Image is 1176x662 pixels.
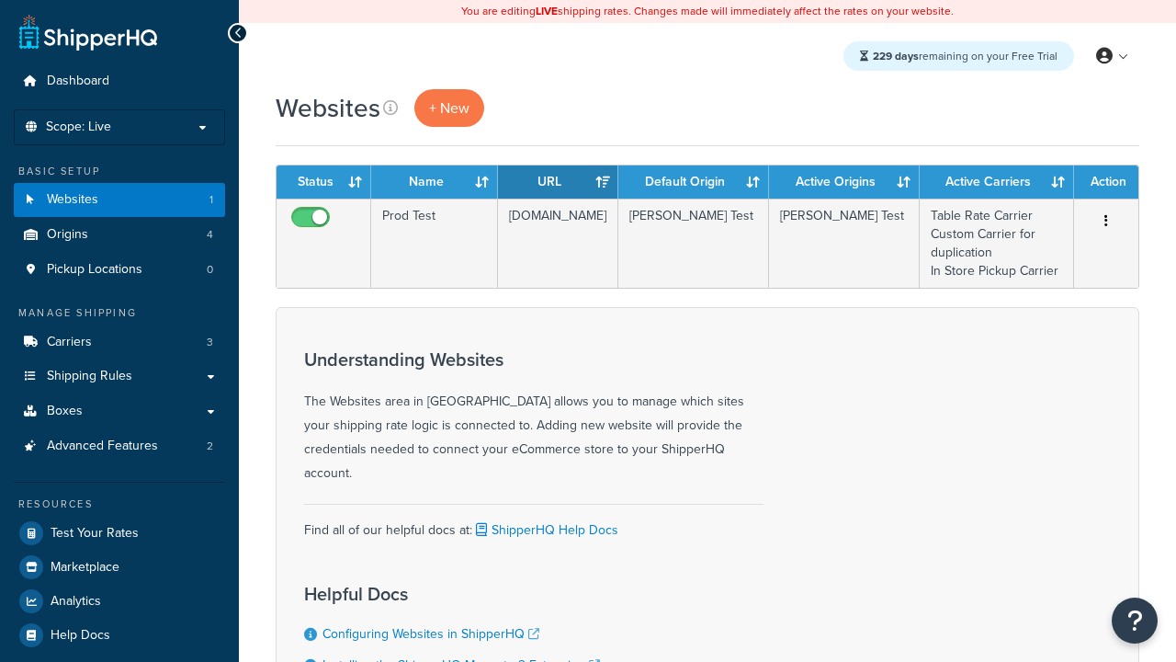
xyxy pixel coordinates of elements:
span: Shipping Rules [47,369,132,384]
span: Scope: Live [46,120,111,135]
h1: Websites [276,90,380,126]
td: Prod Test [371,199,498,288]
span: 4 [207,227,213,243]
li: Websites [14,183,225,217]
span: 0 [207,262,213,278]
b: LIVE [536,3,558,19]
span: 1 [209,192,213,208]
span: Marketplace [51,560,119,576]
a: ShipperHQ Help Docs [472,520,618,540]
th: Name: activate to sort column ascending [371,165,498,199]
div: Manage Shipping [14,305,225,321]
td: [PERSON_NAME] Test [769,199,920,288]
span: 2 [207,439,213,454]
th: Active Origins: activate to sort column ascending [769,165,920,199]
div: Resources [14,496,225,512]
a: Dashboard [14,64,225,98]
li: Carriers [14,325,225,360]
span: Analytics [51,594,101,610]
li: Pickup Locations [14,253,225,287]
span: 3 [207,335,213,350]
th: Default Origin: activate to sort column ascending [618,165,769,199]
a: Test Your Rates [14,517,225,550]
span: Test Your Rates [51,526,139,542]
a: Help Docs [14,619,225,652]
h3: Understanding Websites [304,349,763,370]
span: Help Docs [51,628,110,644]
th: Status: activate to sort column ascending [277,165,371,199]
button: Open Resource Center [1112,598,1158,644]
div: Find all of our helpful docs at: [304,504,763,542]
span: Websites [47,192,98,208]
span: Carriers [47,335,92,350]
li: Advanced Features [14,429,225,463]
span: Pickup Locations [47,262,142,278]
div: remaining on your Free Trial [843,41,1074,71]
th: URL: activate to sort column ascending [498,165,618,199]
td: Table Rate Carrier Custom Carrier for duplication In Store Pickup Carrier [920,199,1074,288]
th: Active Carriers: activate to sort column ascending [920,165,1074,199]
a: Analytics [14,585,225,618]
span: + New [429,97,469,119]
a: ShipperHQ Home [19,14,157,51]
div: Basic Setup [14,164,225,179]
a: Pickup Locations 0 [14,253,225,287]
span: Advanced Features [47,439,158,454]
li: Origins [14,218,225,252]
th: Action [1074,165,1138,199]
a: Marketplace [14,551,225,584]
a: + New [414,89,484,127]
strong: 229 days [873,48,919,64]
a: Origins 4 [14,218,225,252]
span: Origins [47,227,88,243]
td: [PERSON_NAME] Test [618,199,769,288]
a: Configuring Websites in ShipperHQ [322,624,539,644]
span: Dashboard [47,74,109,89]
a: Boxes [14,394,225,428]
a: Advanced Features 2 [14,429,225,463]
h3: Helpful Docs [304,584,635,604]
a: Websites 1 [14,183,225,217]
td: [DOMAIN_NAME] [498,199,618,288]
a: Carriers 3 [14,325,225,360]
div: The Websites area in [GEOGRAPHIC_DATA] allows you to manage which sites your shipping rate logic ... [304,349,763,485]
a: Shipping Rules [14,360,225,394]
span: Boxes [47,404,83,419]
